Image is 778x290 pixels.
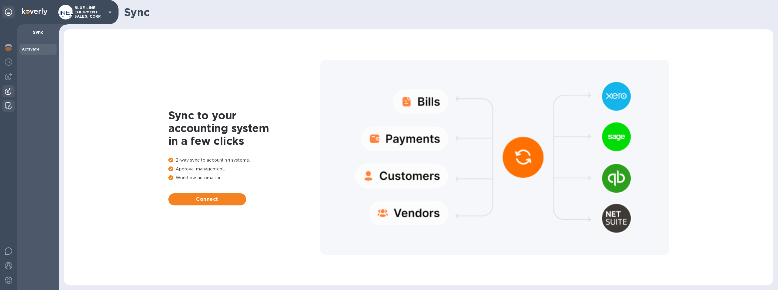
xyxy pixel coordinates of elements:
div: Unpin categories [2,6,15,18]
img: Foreign exchange [5,58,12,66]
p: 2-way sync to accounting systems. [168,157,320,163]
span: Connect [173,196,241,203]
img: Logo [22,8,47,15]
p: Sync [22,29,54,35]
p: Workflow automation. [168,175,320,181]
button: Connect [168,193,246,205]
b: Activate [22,47,40,51]
p: BLUE LINE EQUIPMENT SALES, CORP. [74,6,105,19]
h1: Sync [124,6,768,19]
p: Approval management. [168,166,320,172]
h1: Sync to your accounting system in a few clicks [168,109,320,147]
